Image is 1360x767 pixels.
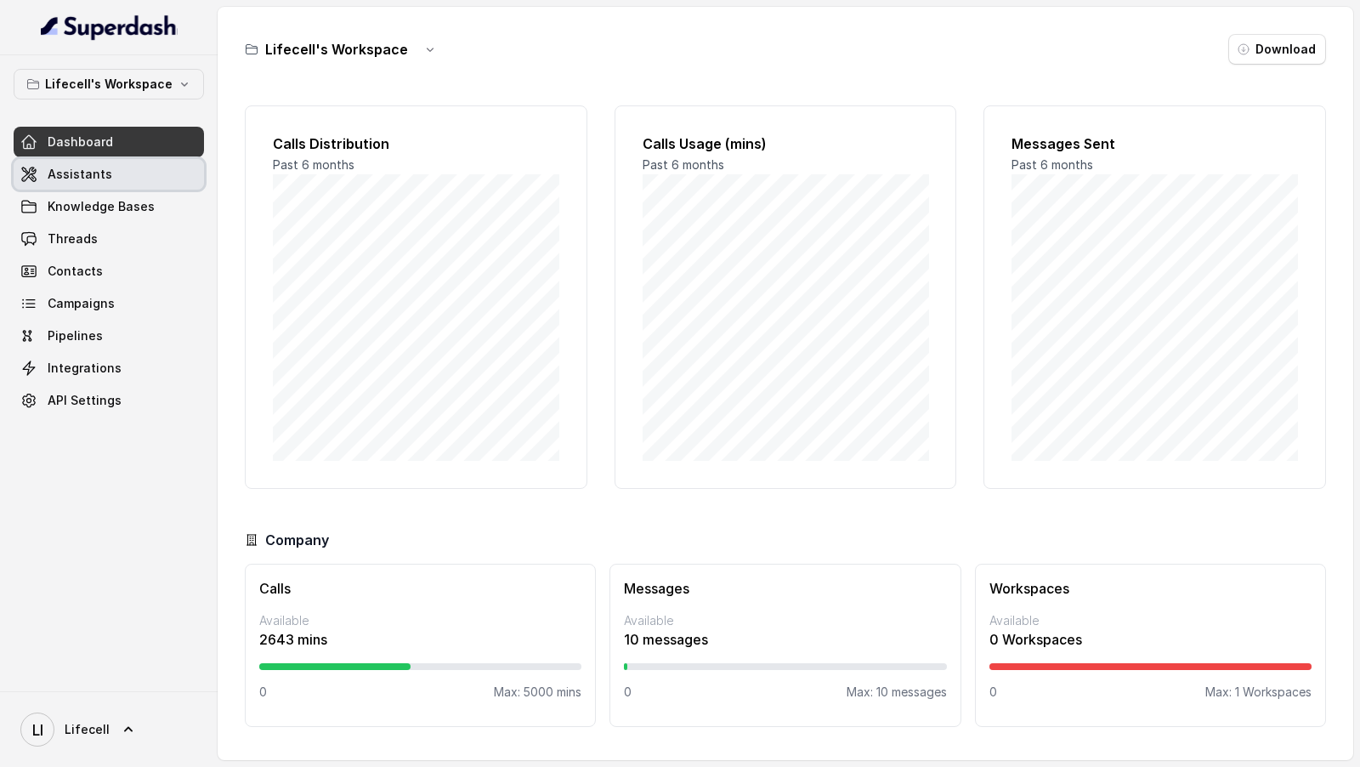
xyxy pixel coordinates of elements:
p: Available [989,612,1312,629]
h3: Company [265,530,329,550]
a: Contacts [14,256,204,287]
button: Download [1228,34,1326,65]
h2: Messages Sent [1011,134,1298,154]
span: Lifecell [65,721,110,738]
p: 2643 mins [259,629,581,650]
img: light.svg [41,14,178,41]
span: Integrations [48,360,122,377]
span: Contacts [48,263,103,280]
span: Threads [48,230,98,247]
a: API Settings [14,385,204,416]
p: Available [624,612,946,629]
a: Dashboard [14,127,204,157]
a: Pipelines [14,321,204,351]
h2: Calls Usage (mins) [643,134,929,154]
span: Pipelines [48,327,103,344]
span: Past 6 months [643,157,724,172]
h3: Messages [624,578,946,599]
a: Integrations [14,353,204,383]
h2: Calls Distribution [273,134,559,154]
a: Lifecell [14,706,204,753]
h3: Workspaces [989,578,1312,599]
button: Lifecell's Workspace [14,69,204,99]
p: 0 [259,684,267,701]
span: Past 6 months [273,157,354,172]
span: Assistants [48,166,112,183]
p: Available [259,612,581,629]
span: Knowledge Bases [48,198,155,215]
span: Dashboard [48,134,113,151]
a: Threads [14,224,204,254]
p: Lifecell's Workspace [45,74,173,94]
p: Max: 5000 mins [494,684,581,701]
span: API Settings [48,392,122,409]
span: Past 6 months [1011,157,1093,172]
p: 10 messages [624,629,946,650]
p: 0 [624,684,632,701]
a: Knowledge Bases [14,191,204,222]
p: Max: 1 Workspaces [1205,684,1312,701]
h3: Calls [259,578,581,599]
p: Max: 10 messages [847,684,947,701]
a: Assistants [14,159,204,190]
h3: Lifecell's Workspace [265,39,408,60]
p: 0 Workspaces [989,629,1312,650]
a: Campaigns [14,288,204,319]
span: Campaigns [48,295,115,312]
text: LI [32,721,43,739]
p: 0 [989,684,997,701]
